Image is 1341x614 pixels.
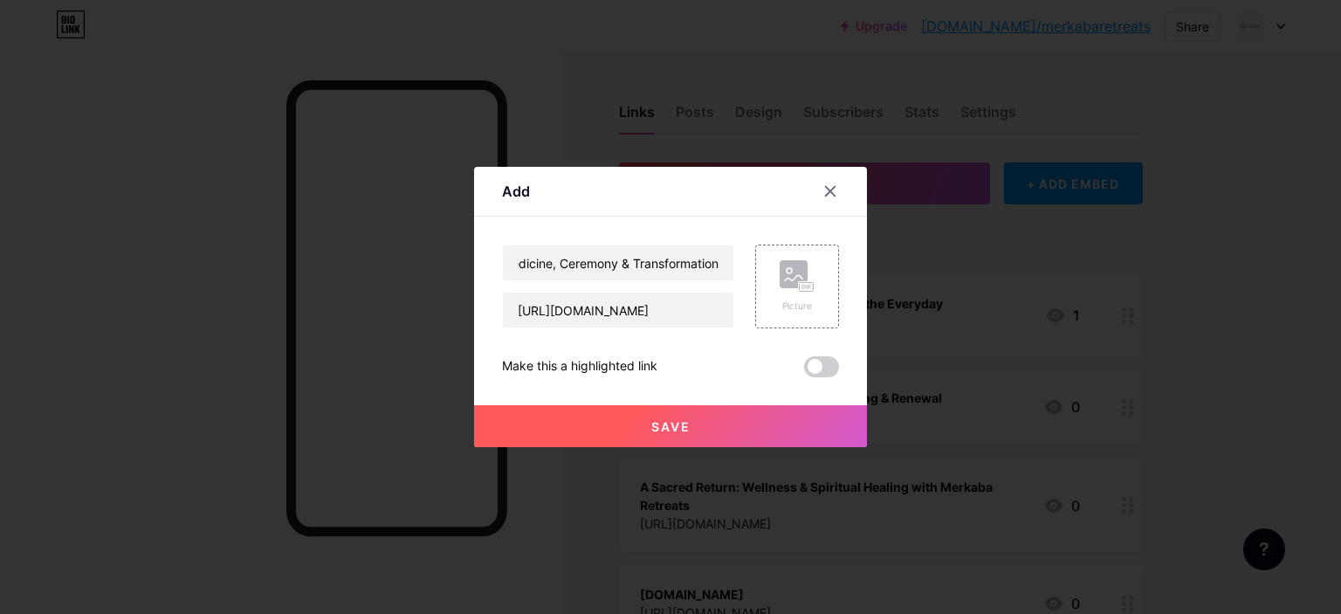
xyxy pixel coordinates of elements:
[502,356,657,377] div: Make this a highlighted link
[780,300,815,313] div: Picture
[651,419,691,434] span: Save
[474,405,867,447] button: Save
[503,245,733,280] input: Title
[502,181,530,202] div: Add
[503,293,733,328] input: URL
